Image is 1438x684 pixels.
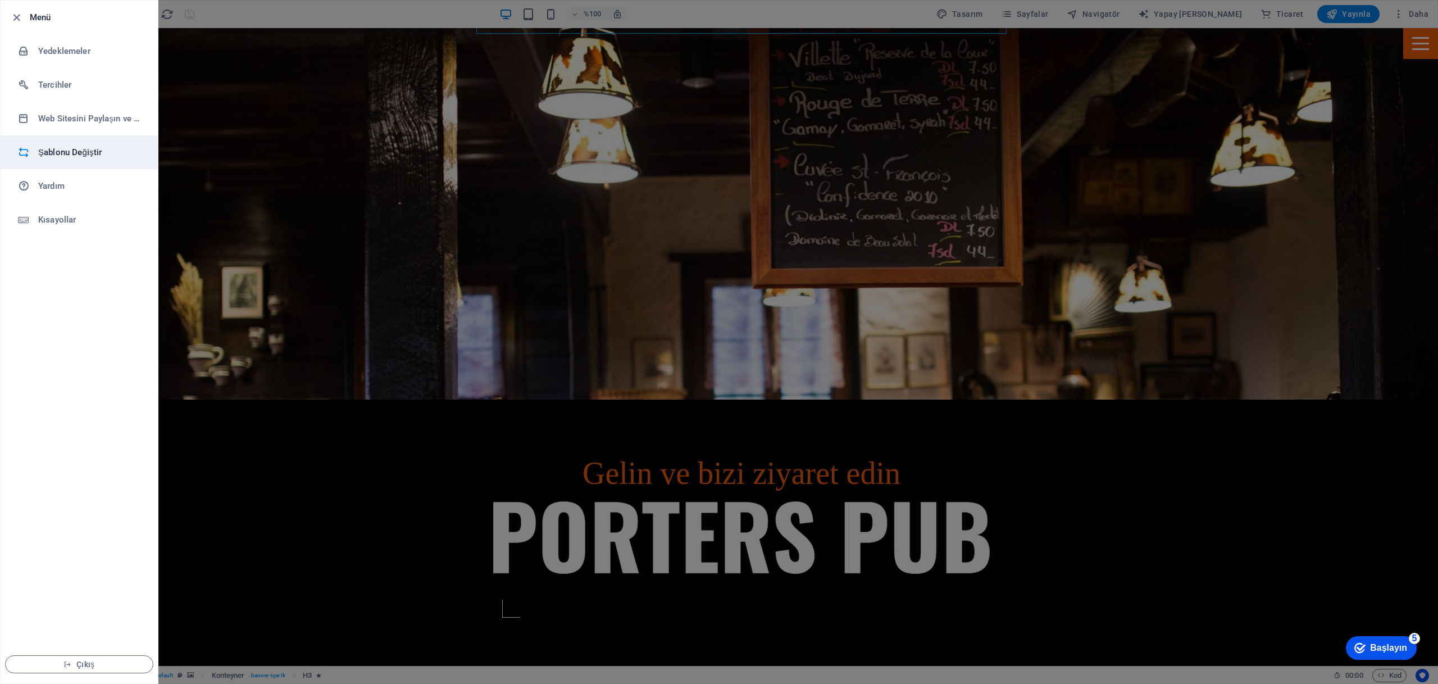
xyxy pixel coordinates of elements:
font: Kısayollar [38,215,76,225]
font: Başlayın [44,12,81,22]
font: Yardım [38,181,65,191]
font: Yedeklemeler [38,46,90,56]
font: 5 [87,3,92,12]
div: Başlayın 5 ürün kaldı, %0 tamamlandı [20,6,91,29]
font: Şablonu Değiştir [38,147,102,157]
font: Çıkış [76,660,95,669]
font: Tercihler [38,80,71,90]
font: Menü [30,12,51,22]
a: Yardım [1,169,158,203]
button: Çıkış [5,655,153,673]
font: Web Sitesini Paylaşın ve [GEOGRAPHIC_DATA] [38,114,216,124]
